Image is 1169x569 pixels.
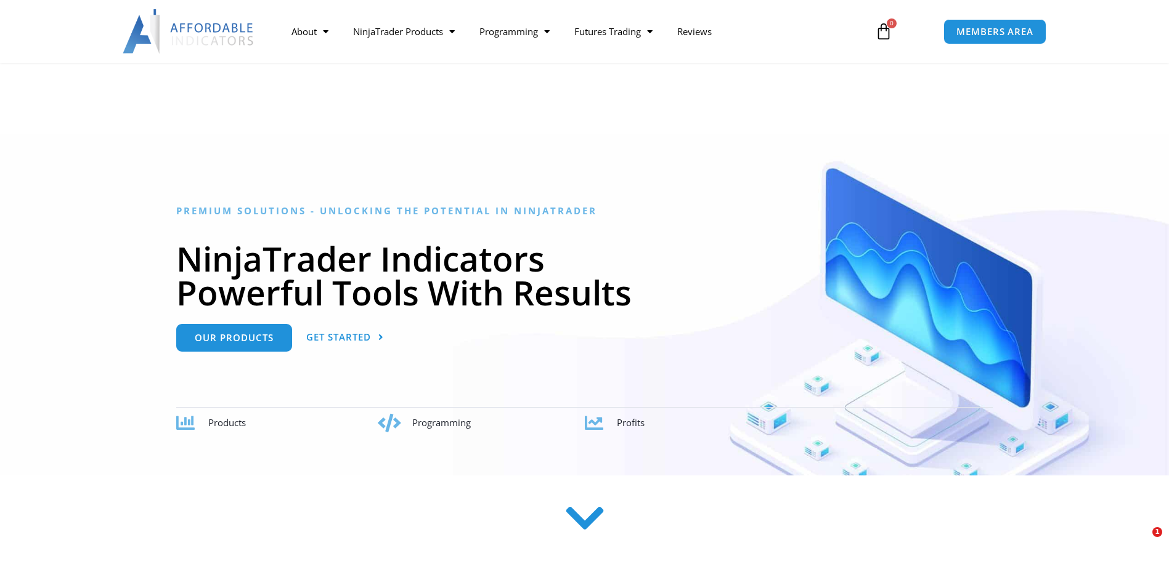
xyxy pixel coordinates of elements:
[176,205,993,217] h6: Premium Solutions - Unlocking the Potential in NinjaTrader
[887,18,897,28] span: 0
[306,324,384,352] a: Get Started
[341,17,467,46] a: NinjaTrader Products
[279,17,341,46] a: About
[306,333,371,342] span: Get Started
[1127,527,1157,557] iframe: Intercom live chat
[176,241,993,309] h1: NinjaTrader Indicators Powerful Tools With Results
[1152,527,1162,537] span: 1
[943,19,1046,44] a: MEMBERS AREA
[123,9,255,54] img: LogoAI | Affordable Indicators – NinjaTrader
[208,416,246,429] span: Products
[412,416,471,429] span: Programming
[562,17,665,46] a: Futures Trading
[665,17,724,46] a: Reviews
[195,333,274,342] span: Our Products
[467,17,562,46] a: Programming
[956,27,1033,36] span: MEMBERS AREA
[617,416,645,429] span: Profits
[857,14,911,49] a: 0
[279,17,861,46] nav: Menu
[176,324,292,352] a: Our Products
